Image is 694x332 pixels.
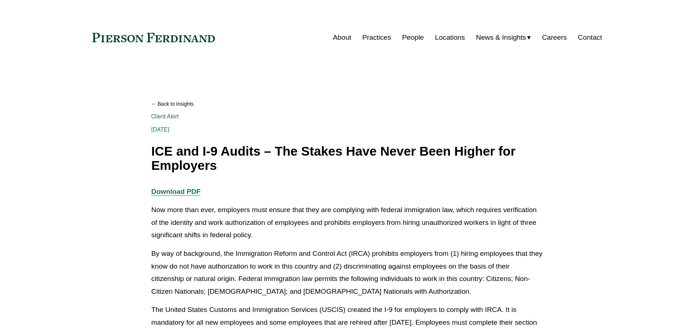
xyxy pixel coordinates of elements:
a: Client Alert [151,113,179,120]
a: Back to Insights [151,98,542,110]
span: [DATE] [151,126,169,133]
p: By way of background, the Immigration Reform and Control Act (IRCA) prohibits employers from (1) ... [151,247,542,298]
a: Careers [542,31,567,44]
a: Contact [578,31,602,44]
a: Locations [435,31,465,44]
p: Now more than ever, employers must ensure that they are complying with federal immigration law, w... [151,204,542,242]
a: Practices [362,31,391,44]
a: About [333,31,351,44]
a: Download PDF [151,188,200,195]
h1: ICE and I-9 Audits – The Stakes Have Never Been Higher for Employers [151,144,542,172]
span: News & Insights [476,31,526,44]
a: People [402,31,424,44]
a: folder dropdown [476,31,531,44]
